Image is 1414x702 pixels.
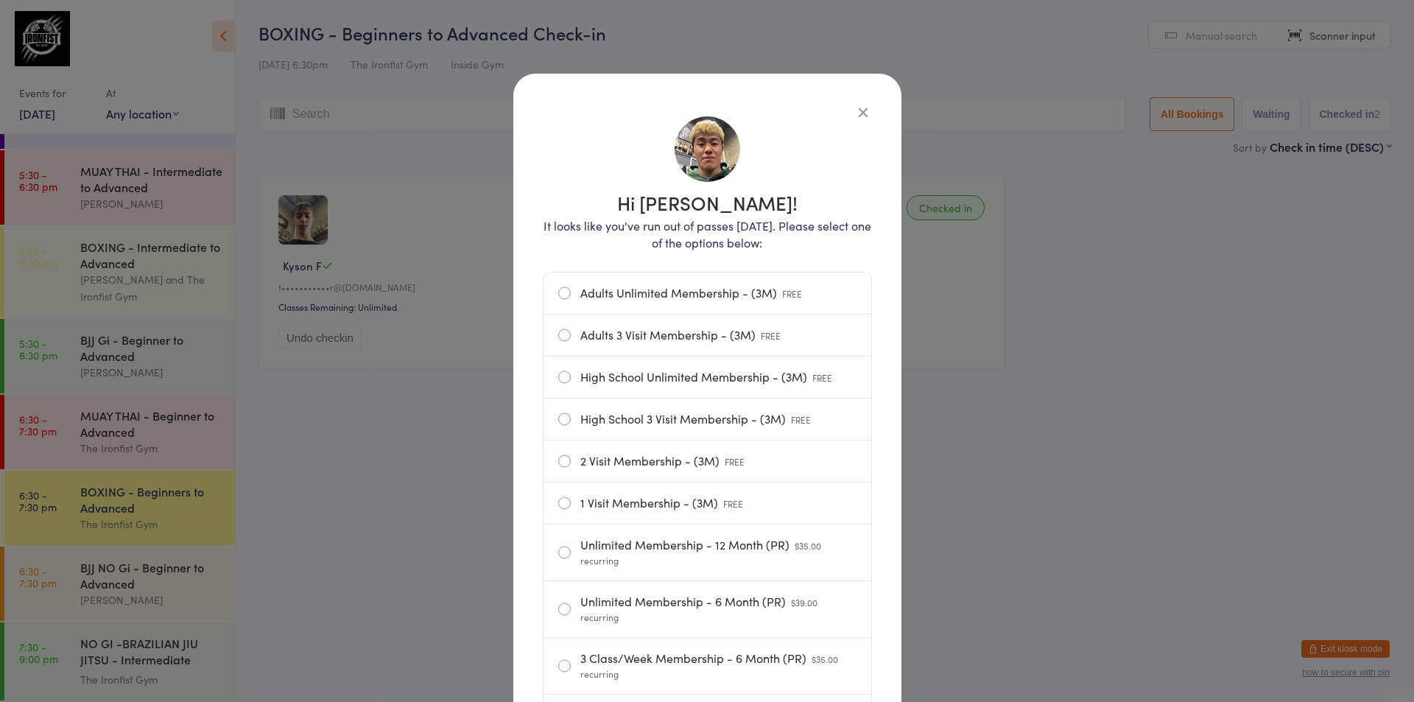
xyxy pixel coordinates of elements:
[761,329,781,342] span: FREE
[558,581,857,637] label: Unlimited Membership - 6 Month (PR)
[723,497,743,510] span: FREE
[673,115,742,183] img: image1754276822.png
[558,315,857,356] label: Adults 3 Visit Membership - (3M)
[558,638,857,694] label: 3 Class/Week Membership - 6 Month (PR)
[558,482,857,524] label: 1 Visit Membership - (3M)
[558,357,857,398] label: High School Unlimited Membership - (3M)
[558,273,857,314] label: Adults Unlimited Membership - (3M)
[543,217,872,251] p: It looks like you've run out of passes [DATE]. Please select one of the options below:
[558,399,857,440] label: High School 3 Visit Membership - (3M)
[812,371,832,384] span: FREE
[725,455,745,468] span: FREE
[782,287,802,300] span: FREE
[558,524,857,580] label: Unlimited Membership - 12 Month (PR)
[543,193,872,212] h1: Hi [PERSON_NAME]!
[791,413,811,426] span: FREE
[558,440,857,482] label: 2 Visit Membership - (3M)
